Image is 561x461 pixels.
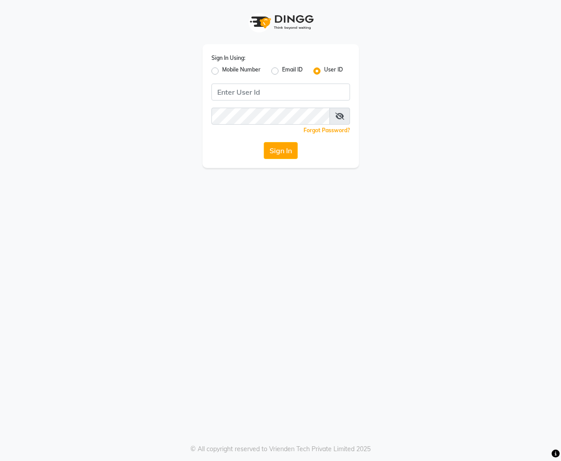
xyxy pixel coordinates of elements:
[245,9,316,35] img: logo1.svg
[211,84,350,101] input: Username
[222,66,261,76] label: Mobile Number
[282,66,303,76] label: Email ID
[324,66,343,76] label: User ID
[304,127,350,134] a: Forgot Password?
[211,108,330,125] input: Username
[264,142,298,159] button: Sign In
[211,54,245,62] label: Sign In Using:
